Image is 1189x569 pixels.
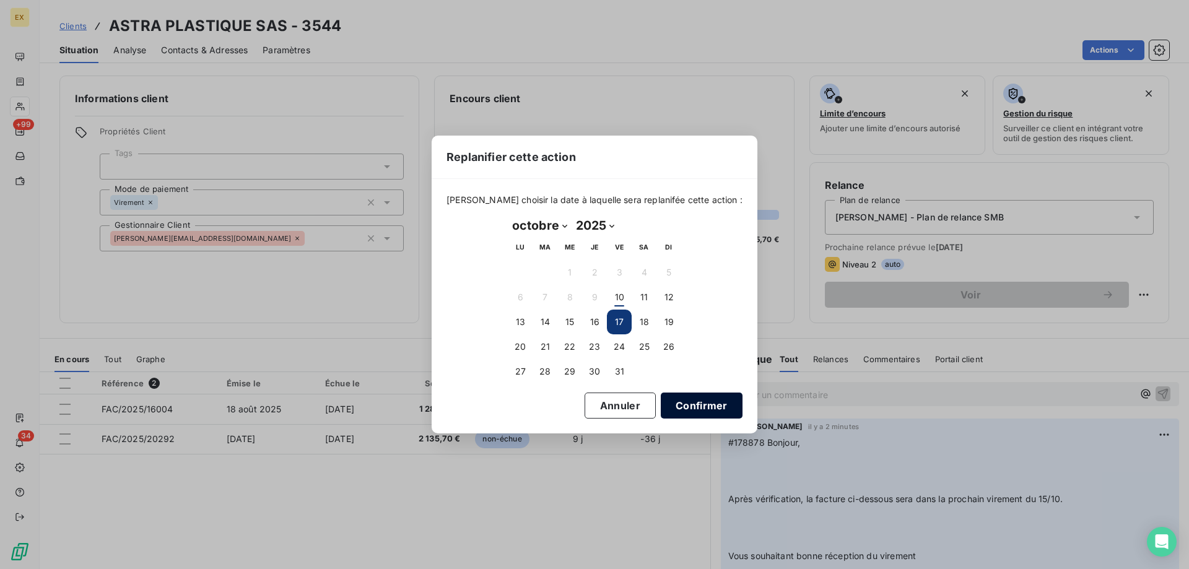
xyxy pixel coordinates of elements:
button: 12 [656,285,681,310]
button: 18 [632,310,656,334]
button: 23 [582,334,607,359]
button: 17 [607,310,632,334]
button: 6 [508,285,533,310]
button: 10 [607,285,632,310]
button: 24 [607,334,632,359]
th: lundi [508,235,533,260]
button: Annuler [585,393,656,419]
button: 5 [656,260,681,285]
button: 21 [533,334,557,359]
button: 20 [508,334,533,359]
button: Confirmer [661,393,743,419]
button: 27 [508,359,533,384]
button: 8 [557,285,582,310]
th: mardi [533,235,557,260]
th: dimanche [656,235,681,260]
span: [PERSON_NAME] choisir la date à laquelle sera replanifée cette action : [446,194,743,206]
button: 26 [656,334,681,359]
button: 19 [656,310,681,334]
button: 4 [632,260,656,285]
button: 22 [557,334,582,359]
button: 25 [632,334,656,359]
button: 3 [607,260,632,285]
button: 30 [582,359,607,384]
th: vendredi [607,235,632,260]
button: 11 [632,285,656,310]
th: samedi [632,235,656,260]
th: jeudi [582,235,607,260]
th: mercredi [557,235,582,260]
button: 28 [533,359,557,384]
button: 15 [557,310,582,334]
button: 9 [582,285,607,310]
button: 16 [582,310,607,334]
button: 1 [557,260,582,285]
span: Replanifier cette action [446,149,576,165]
button: 14 [533,310,557,334]
button: 2 [582,260,607,285]
button: 7 [533,285,557,310]
button: 29 [557,359,582,384]
button: 13 [508,310,533,334]
div: Open Intercom Messenger [1147,527,1177,557]
button: 31 [607,359,632,384]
